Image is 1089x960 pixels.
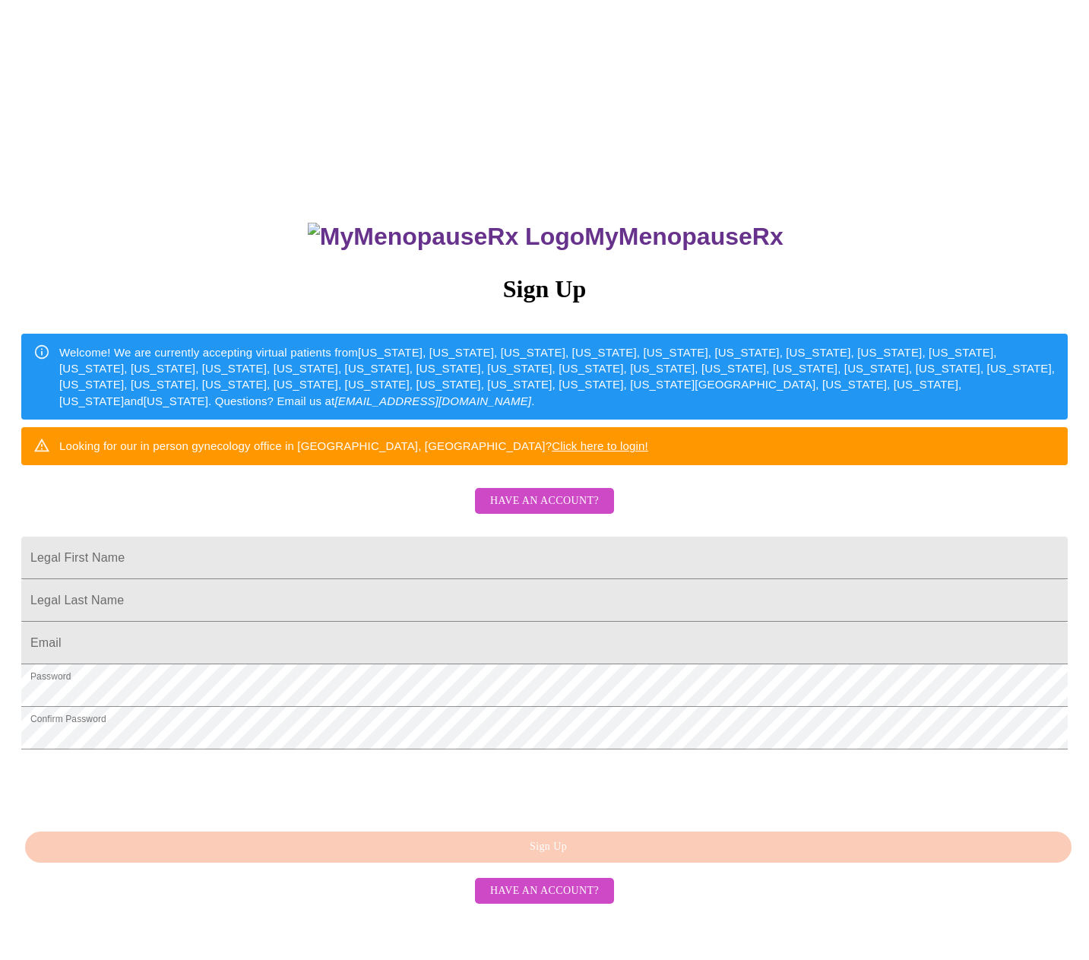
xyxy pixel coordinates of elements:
h3: Sign Up [21,275,1068,303]
span: Have an account? [490,492,599,511]
a: Click here to login! [552,439,648,452]
em: [EMAIL_ADDRESS][DOMAIN_NAME] [334,394,531,407]
iframe: reCAPTCHA [21,757,252,816]
img: MyMenopauseRx Logo [308,223,584,251]
button: Have an account? [475,878,614,905]
a: Have an account? [471,505,618,518]
h3: MyMenopauseRx [24,223,1068,251]
div: Looking for our in person gynecology office in [GEOGRAPHIC_DATA], [GEOGRAPHIC_DATA]? [59,432,648,460]
a: Have an account? [471,883,618,896]
div: Welcome! We are currently accepting virtual patients from [US_STATE], [US_STATE], [US_STATE], [US... [59,338,1056,416]
span: Have an account? [490,882,599,901]
button: Have an account? [475,488,614,515]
